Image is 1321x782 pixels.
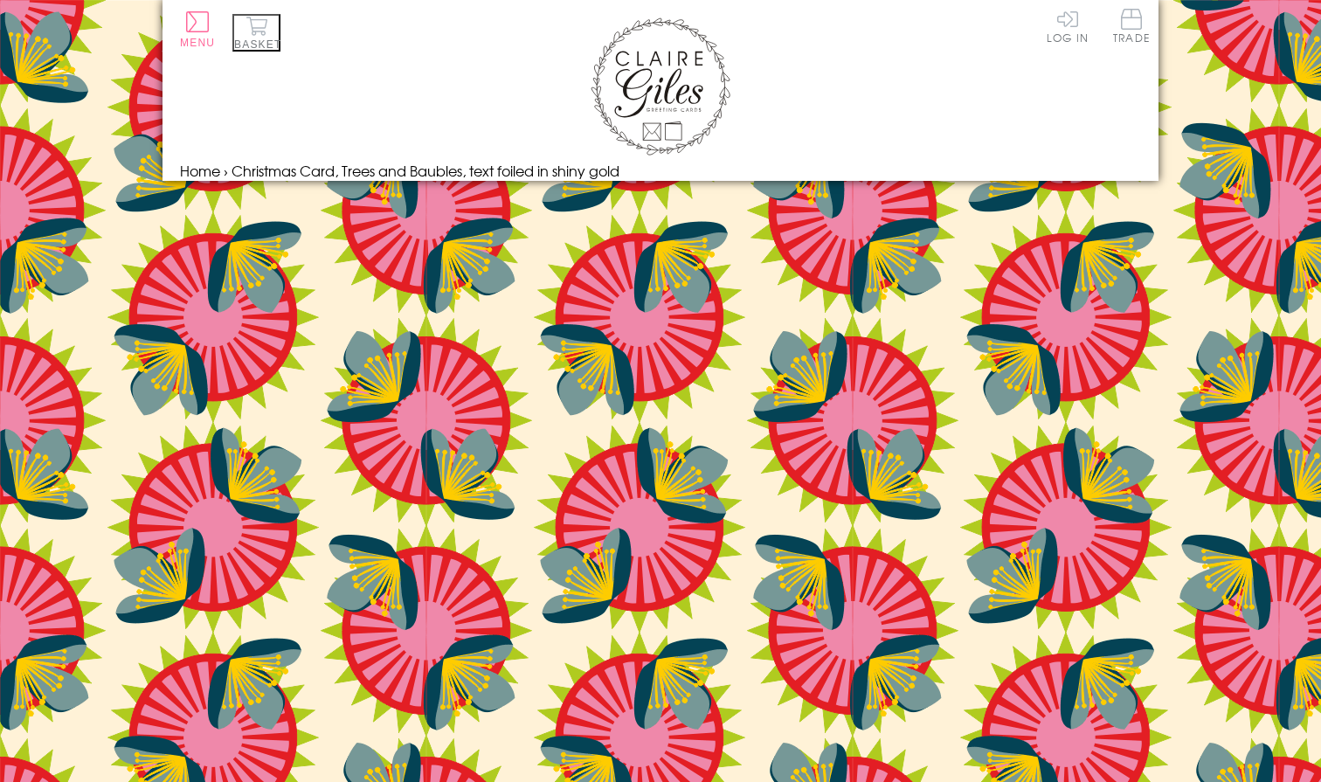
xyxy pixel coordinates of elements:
img: Claire Giles Greetings Cards [591,17,730,156]
a: Trade [1113,9,1150,46]
span: Christmas Card, Trees and Baubles, text foiled in shiny gold [232,160,619,181]
button: Basket [232,14,280,52]
nav: breadcrumbs [180,160,1141,181]
button: Menu [180,11,215,49]
span: › [224,160,228,181]
span: Menu [180,37,215,49]
a: Home [180,160,220,181]
a: Log In [1047,9,1089,43]
span: Trade [1113,9,1150,43]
